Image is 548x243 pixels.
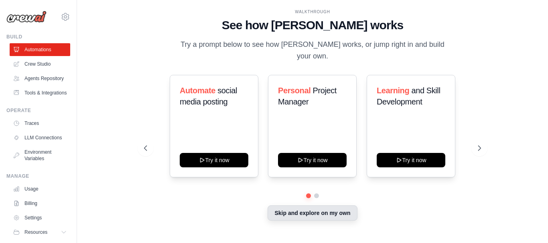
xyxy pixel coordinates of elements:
a: Crew Studio [10,58,70,70]
a: Agents Repository [10,72,70,85]
img: Logo [6,11,47,23]
button: Try it now [180,153,248,167]
a: Environment Variables [10,146,70,165]
a: Automations [10,43,70,56]
div: WALKTHROUGH [144,9,481,15]
a: Settings [10,211,70,224]
span: Learning [377,86,409,95]
button: Try it now [278,153,347,167]
a: Tools & Integrations [10,86,70,99]
div: Build [6,34,70,40]
a: Usage [10,183,70,195]
div: Manage [6,173,70,179]
button: Resources [10,226,70,239]
button: Try it now [377,153,445,167]
button: Skip and explore on my own [268,205,357,221]
span: and Skill Development [377,86,440,106]
a: Billing [10,197,70,210]
div: Operate [6,107,70,114]
a: Traces [10,117,70,130]
span: Automate [180,86,215,95]
span: Resources [24,229,47,235]
h1: See how [PERSON_NAME] works [144,18,481,32]
span: Personal [278,86,311,95]
p: Try a prompt below to see how [PERSON_NAME] works, or jump right in and build your own. [178,39,447,62]
a: LLM Connections [10,131,70,144]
